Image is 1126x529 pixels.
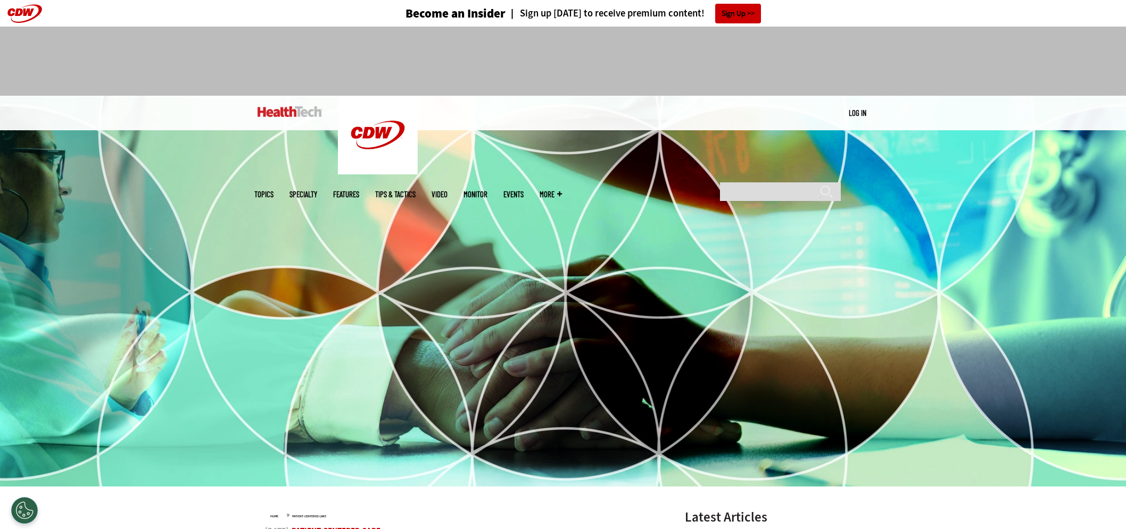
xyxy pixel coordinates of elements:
span: Topics [254,190,274,198]
a: Events [503,190,524,198]
a: Patient-Centered Care [292,514,326,518]
img: Home [258,106,322,117]
button: Open Preferences [11,497,38,524]
a: Sign Up [715,4,761,23]
img: Home [338,96,418,174]
a: Become an Insider [366,7,506,20]
h3: Become an Insider [405,7,506,20]
a: CDW [338,166,418,177]
div: » [270,510,657,519]
a: Sign up [DATE] to receive premium content! [506,9,705,19]
div: User menu [849,107,866,119]
h3: Latest Articles [685,510,844,524]
a: Log in [849,108,866,117]
a: MonITor [463,190,487,198]
span: More [540,190,562,198]
a: Tips & Tactics [375,190,416,198]
div: Cookies Settings [11,497,38,524]
a: Home [270,514,278,518]
a: Video [432,190,448,198]
a: Features [333,190,359,198]
iframe: advertisement [369,37,757,85]
span: Specialty [289,190,317,198]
